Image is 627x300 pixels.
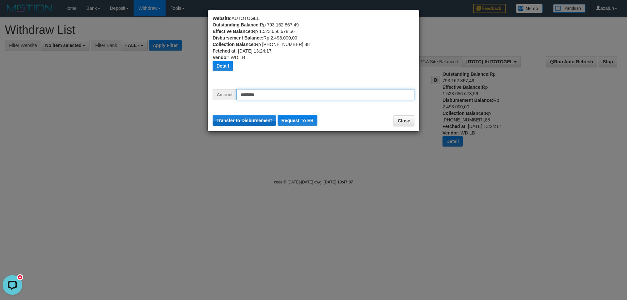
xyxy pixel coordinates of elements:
[213,15,414,89] div: AUTOTOGEL Rp 793.162.867,49 Rp 1.523.656.678,56 Rp 2.498.000,00 Rp [PHONE_NUMBER],88 : [DATE] 13:...
[213,61,233,71] button: Detail
[213,48,235,54] b: Fetched at
[213,115,276,126] button: Transfer to Disbursement
[213,35,264,40] b: Disbursement Balance:
[213,16,232,21] b: Website:
[17,2,23,8] div: new message indicator
[213,42,255,47] b: Collection Balance:
[213,55,228,60] b: Vendor
[213,29,252,34] b: Effective Balance:
[3,3,22,22] button: Open LiveChat chat widget
[394,115,414,126] button: Close
[213,89,236,100] span: Amount
[278,115,318,126] button: Request To EB
[213,22,260,27] b: Outstanding Balance:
